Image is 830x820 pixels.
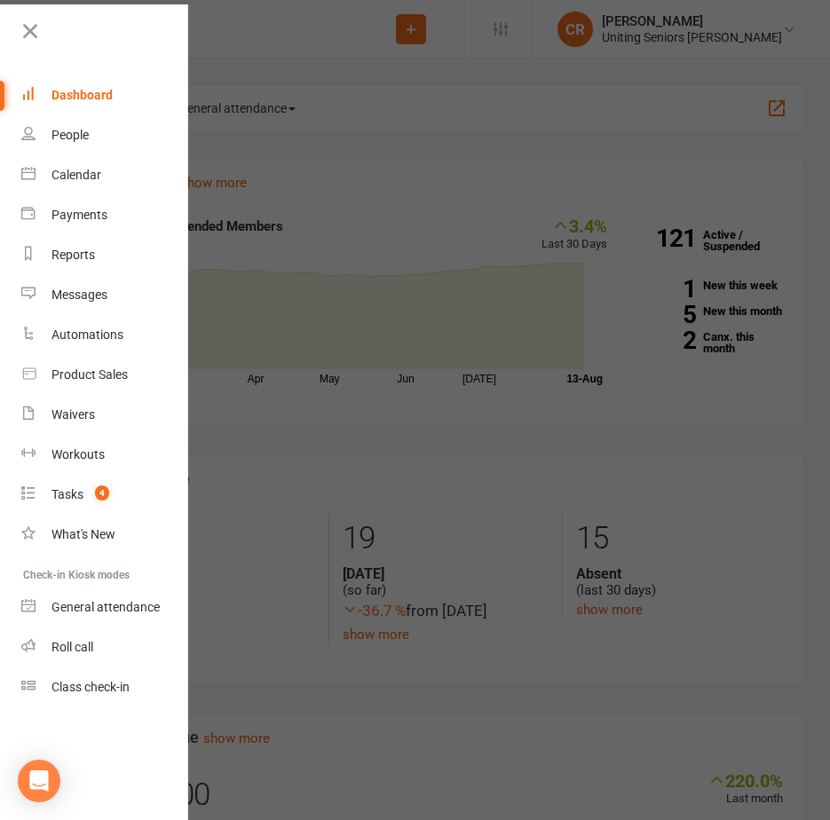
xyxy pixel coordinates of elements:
[51,367,128,382] div: Product Sales
[21,355,189,395] a: Product Sales
[21,475,189,515] a: Tasks 4
[51,680,130,694] div: Class check-in
[21,515,189,555] a: What's New
[95,485,109,501] span: 4
[51,327,123,342] div: Automations
[21,155,189,195] a: Calendar
[51,88,113,102] div: Dashboard
[21,315,189,355] a: Automations
[51,407,95,422] div: Waivers
[21,115,189,155] a: People
[21,435,189,475] a: Workouts
[51,128,89,142] div: People
[51,527,115,541] div: What's New
[51,248,95,262] div: Reports
[51,168,101,182] div: Calendar
[21,75,189,115] a: Dashboard
[18,760,60,802] div: Open Intercom Messenger
[51,640,93,654] div: Roll call
[51,600,160,614] div: General attendance
[51,288,107,302] div: Messages
[21,627,189,667] a: Roll call
[21,235,189,275] a: Reports
[21,195,189,235] a: Payments
[51,487,83,501] div: Tasks
[51,447,105,461] div: Workouts
[21,395,189,435] a: Waivers
[21,275,189,315] a: Messages
[21,667,189,707] a: Class kiosk mode
[21,587,189,627] a: General attendance kiosk mode
[51,208,107,222] div: Payments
